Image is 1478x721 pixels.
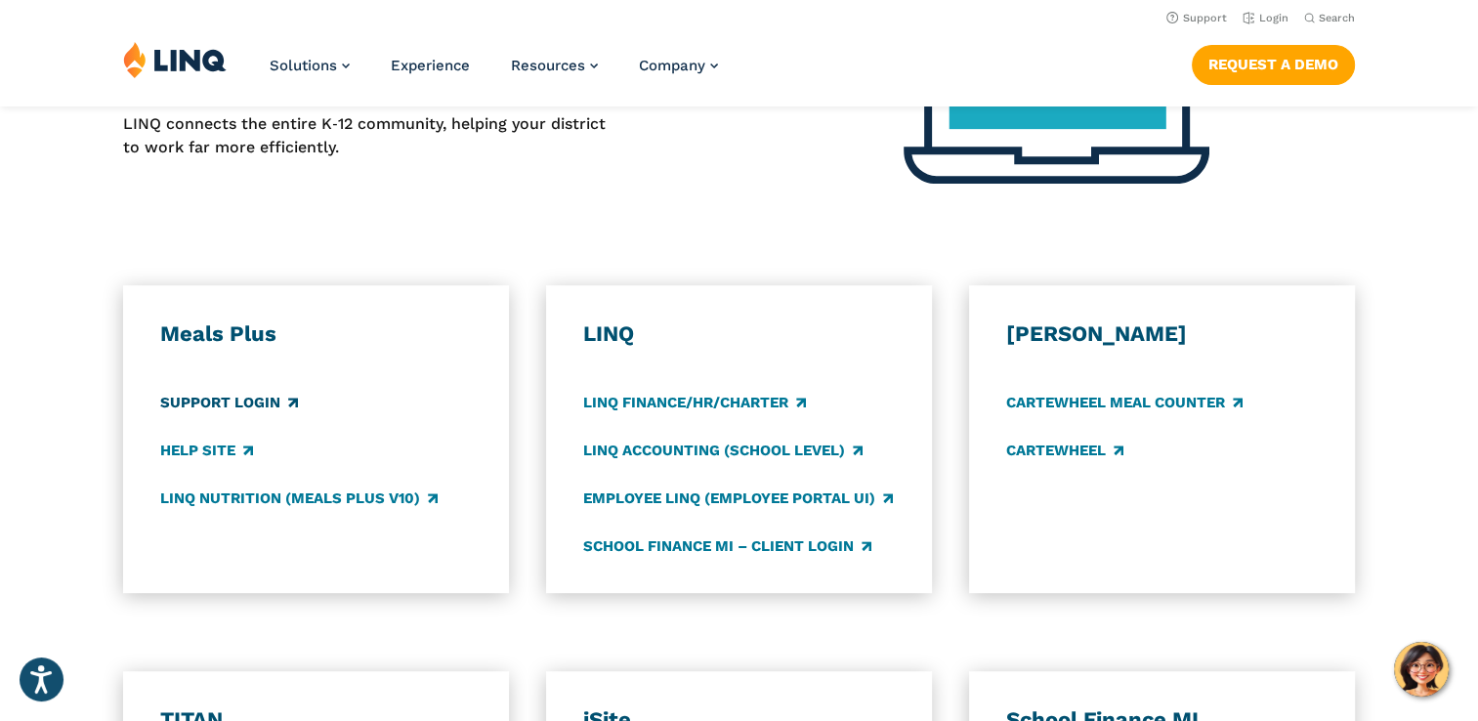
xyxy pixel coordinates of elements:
[123,112,614,160] p: LINQ connects the entire K‑12 community, helping your district to work far more efficiently.
[270,57,337,74] span: Solutions
[639,57,705,74] span: Company
[1192,41,1355,84] nav: Button Navigation
[1319,12,1355,24] span: Search
[160,392,298,413] a: Support Login
[583,440,863,461] a: LINQ Accounting (school level)
[1006,392,1243,413] a: CARTEWHEEL Meal Counter
[511,57,598,74] a: Resources
[391,57,470,74] a: Experience
[583,488,893,509] a: Employee LINQ (Employee Portal UI)
[270,41,718,106] nav: Primary Navigation
[639,57,718,74] a: Company
[1006,320,1318,348] h3: [PERSON_NAME]
[1006,440,1123,461] a: CARTEWHEEL
[1192,45,1355,84] a: Request a Demo
[123,41,227,78] img: LINQ | K‑12 Software
[511,57,585,74] span: Resources
[583,320,895,348] h3: LINQ
[1166,12,1227,24] a: Support
[160,488,438,509] a: LINQ Nutrition (Meals Plus v10)
[583,535,871,557] a: School Finance MI – Client Login
[583,392,806,413] a: LINQ Finance/HR/Charter
[1304,11,1355,25] button: Open Search Bar
[160,440,253,461] a: Help Site
[160,320,472,348] h3: Meals Plus
[270,57,350,74] a: Solutions
[1394,642,1449,697] button: Hello, have a question? Let’s chat.
[1243,12,1288,24] a: Login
